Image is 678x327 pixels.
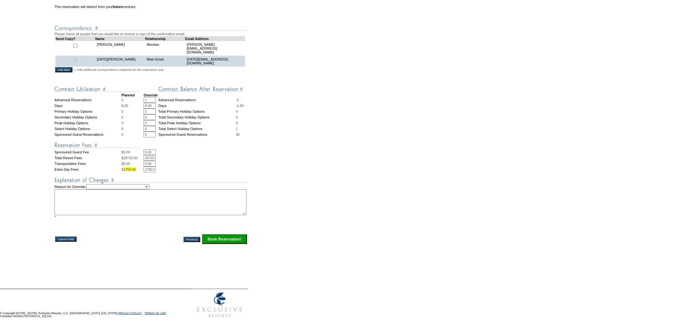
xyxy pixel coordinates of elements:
[54,126,121,132] td: Select Holiday Options
[54,132,121,137] td: Sponsored Guest Reservations
[121,104,128,108] span: 8.00
[54,32,185,36] span: Please check all people that you would like to receive a copy of the confirmation email.
[121,155,144,161] td: $
[54,167,121,172] td: Extra Day Fees
[54,5,248,9] td: This reservation will deduct from your contract.
[123,156,137,160] span: 28720.00
[54,120,121,126] td: Peak Holiday Options
[95,41,145,56] td: [PERSON_NAME]
[54,109,121,114] td: Primary Holiday Options
[55,67,72,72] input: Add New
[121,149,144,155] td: $
[158,97,236,103] td: Advanced Reservations
[236,104,244,108] span: -1.00
[55,37,95,41] td: Send Copy?
[145,56,185,67] td: Main Email
[121,115,123,119] span: 0
[236,98,239,102] span: -2
[158,85,243,93] img: Contract Balance After Reservation
[236,133,240,136] span: 99
[54,141,139,149] img: Reservation Fees
[202,234,247,244] input: Click this button to finalize your reservation.
[236,115,238,119] span: 0
[158,114,236,120] td: Total Secondary Holiday Options
[236,121,238,125] span: 0
[118,312,142,315] a: PRIVACY POLICY
[54,97,121,103] td: Advanced Reservations
[73,68,164,72] span: <--Add additional correspondence recipients for this reservation only.
[54,161,121,167] td: Transportation Fees
[123,162,130,166] span: 0.00
[185,37,245,41] td: Email Address
[54,176,247,184] img: Explanation of Changes
[55,237,77,242] input: Cancel Hold
[121,110,123,113] span: 0
[123,168,136,171] span: 1750.00
[158,126,236,132] td: Total Select Holiday Options
[54,155,121,161] td: Total Resort Fees
[95,37,145,41] td: Name
[54,184,248,219] td: Reason for Override:
[158,120,236,126] td: Total Peak Holiday Options
[184,237,200,242] input: Previous
[145,41,185,56] td: Member
[191,289,248,321] img: Exclusive Resorts
[121,133,123,136] span: 0
[185,56,245,67] td: [DATE][EMAIL_ADDRESS][DOMAIN_NAME]
[236,110,238,113] span: 0
[158,132,236,137] td: Sponsored Guest Reservations
[121,98,123,102] span: 2
[121,121,123,125] span: 0
[121,93,135,97] strong: Planned
[236,127,238,131] span: 1
[54,149,121,155] td: Sponsored Guest Fee
[113,5,123,9] b: future
[121,161,144,167] td: $
[121,167,144,172] td: $
[145,312,166,315] a: TERMS OF USE
[54,103,121,109] td: Days
[158,103,236,109] td: Days
[144,93,158,97] strong: Override
[158,109,236,114] td: Total Primary Holiday Options
[54,85,139,93] img: Contract Utilization
[121,127,123,131] span: 0
[185,41,245,56] td: [PERSON_NAME][EMAIL_ADDRESS][DOMAIN_NAME]
[54,114,121,120] td: Secondary Holiday Options
[123,150,130,154] span: 0.00
[145,37,185,41] td: Relationship
[95,56,145,67] td: [DATE][PERSON_NAME]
